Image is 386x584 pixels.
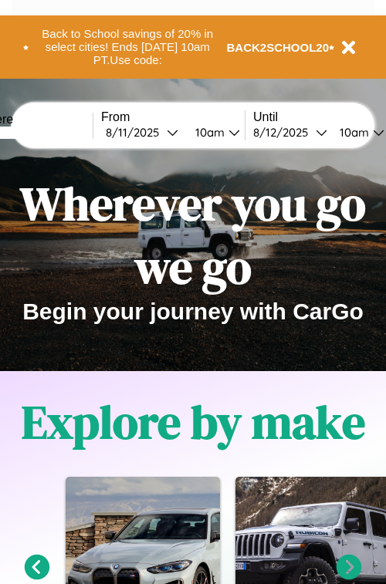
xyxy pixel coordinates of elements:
h1: Explore by make [22,390,365,454]
button: 10am [183,124,245,140]
button: 8/11/2025 [101,124,183,140]
div: 10am [188,125,229,140]
button: Back to School savings of 20% in select cities! Ends [DATE] 10am PT.Use code: [29,23,227,71]
div: 8 / 11 / 2025 [106,125,167,140]
label: From [101,110,245,124]
div: 10am [332,125,373,140]
b: BACK2SCHOOL20 [227,41,330,54]
div: 8 / 12 / 2025 [253,125,316,140]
